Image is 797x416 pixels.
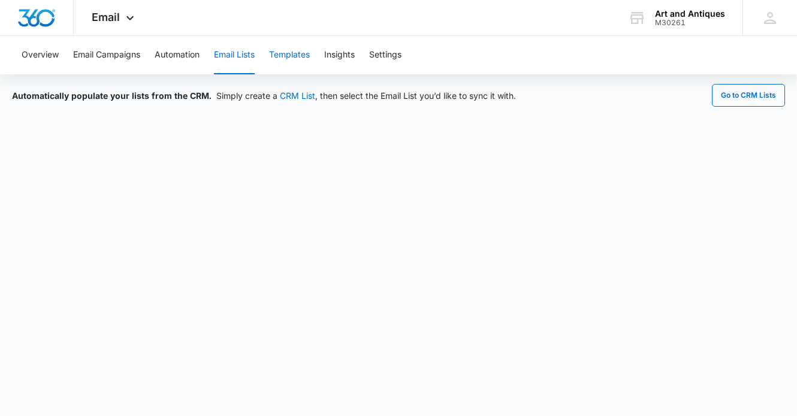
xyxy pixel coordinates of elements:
[155,36,200,74] button: Automation
[73,36,140,74] button: Email Campaigns
[369,36,401,74] button: Settings
[655,9,725,19] div: account name
[214,36,255,74] button: Email Lists
[92,11,120,23] span: Email
[655,19,725,27] div: account id
[269,36,310,74] button: Templates
[12,89,516,102] div: Simply create a , then select the Email List you’d like to sync it with.
[12,91,212,101] span: Automatically populate your lists from the CRM.
[22,36,59,74] button: Overview
[280,91,315,101] a: CRM List
[712,84,785,107] button: Go to CRM Lists
[324,36,355,74] button: Insights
